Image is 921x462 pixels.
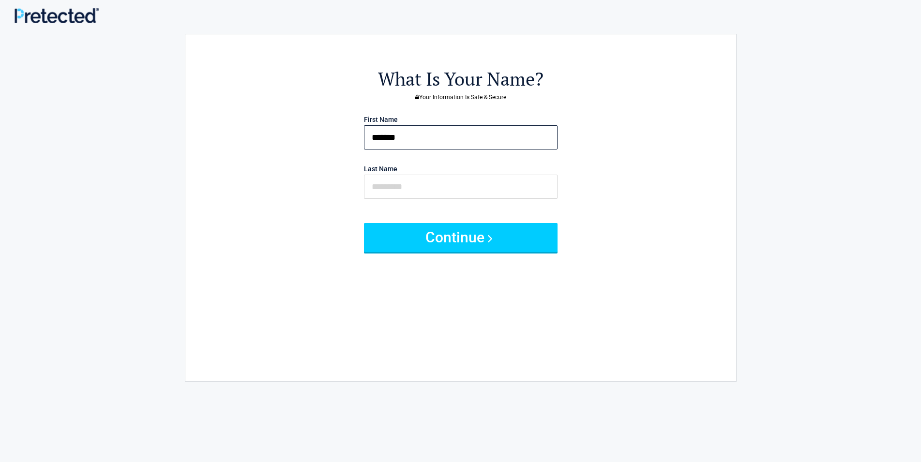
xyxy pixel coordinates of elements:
[15,8,99,23] img: Main Logo
[239,67,683,91] h2: What Is Your Name?
[364,116,398,123] label: First Name
[239,94,683,100] h3: Your Information Is Safe & Secure
[364,223,558,252] button: Continue
[364,165,397,172] label: Last Name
